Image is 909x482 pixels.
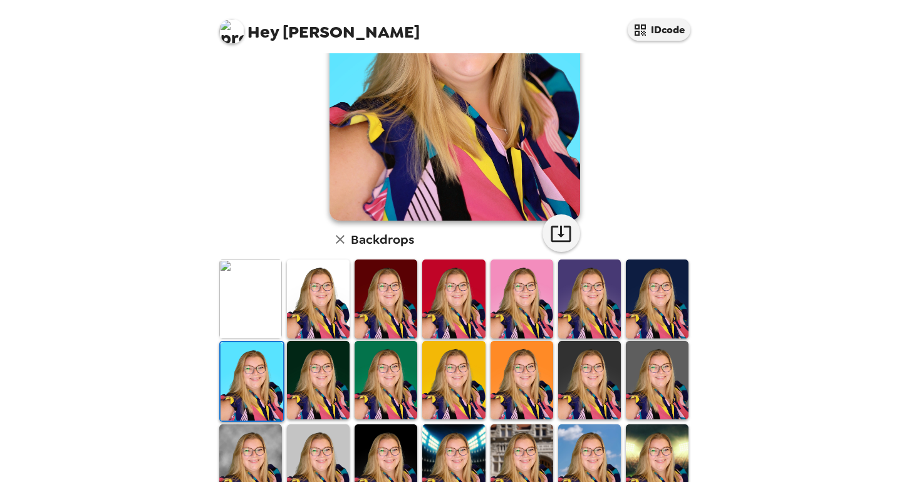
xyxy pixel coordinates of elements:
img: Original [219,259,282,338]
img: profile pic [219,19,244,44]
span: [PERSON_NAME] [219,13,420,41]
h6: Backdrops [351,229,414,249]
span: Hey [247,21,279,43]
button: IDcode [628,19,690,41]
